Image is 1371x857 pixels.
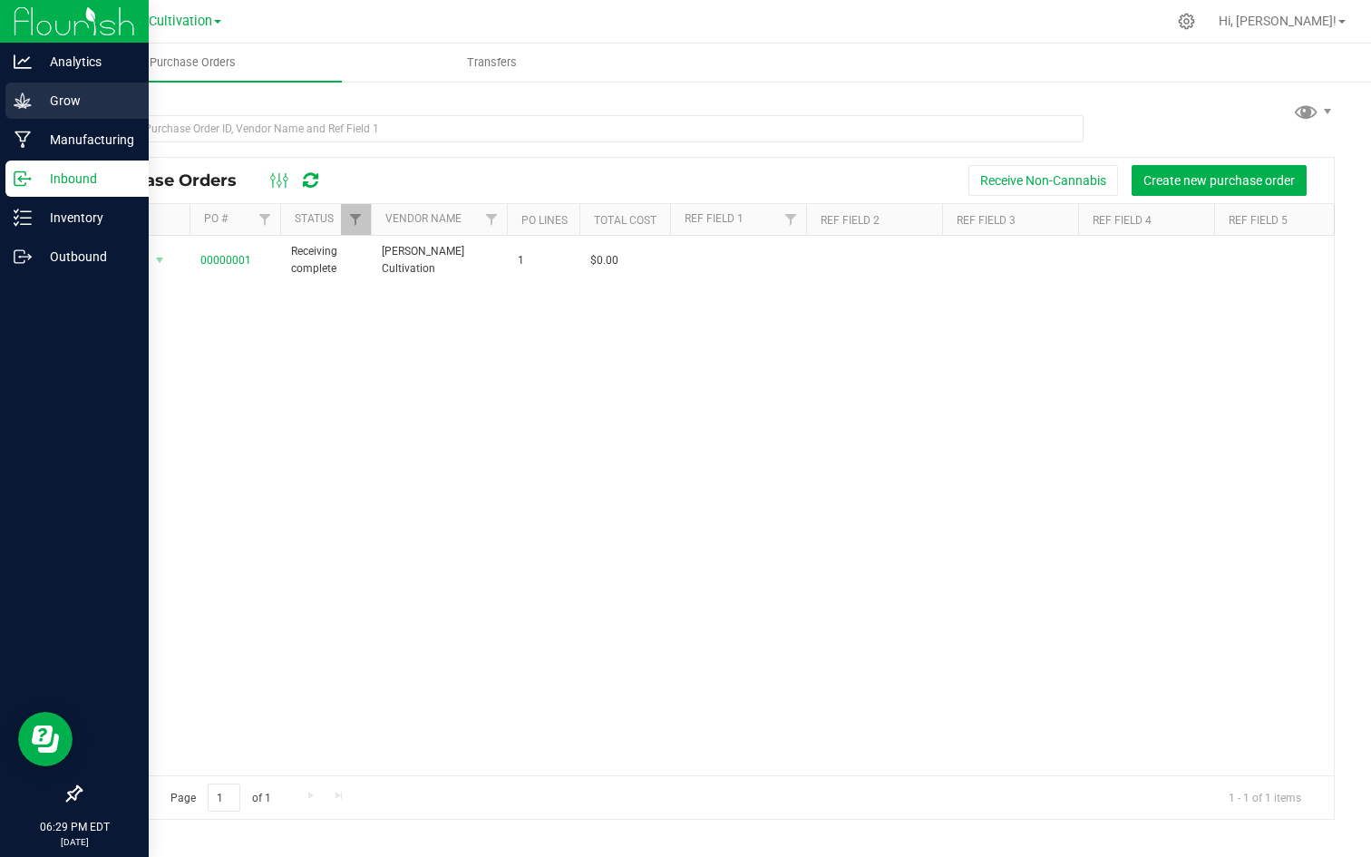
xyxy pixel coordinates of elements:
[594,214,656,227] a: Total Cost
[8,819,141,835] p: 06:29 PM EDT
[1132,165,1307,196] button: Create new purchase order
[18,712,73,766] iframe: Resource center
[149,248,171,273] span: select
[1093,214,1152,227] a: Ref Field 4
[32,129,141,151] p: Manufacturing
[291,243,360,278] span: Receiving complete
[685,212,744,225] a: Ref Field 1
[590,252,618,269] span: $0.00
[1214,784,1316,811] span: 1 - 1 of 1 items
[385,212,462,225] a: Vendor Name
[477,204,507,235] a: Filter
[14,53,32,71] inline-svg: Analytics
[32,168,141,190] p: Inbound
[208,784,240,812] input: 1
[32,51,141,73] p: Analytics
[1229,214,1288,227] a: Ref Field 5
[32,90,141,112] p: Grow
[957,214,1016,227] a: Ref Field 3
[1219,14,1337,28] span: Hi, [PERSON_NAME]!
[295,212,334,225] a: Status
[32,246,141,268] p: Outbound
[14,131,32,149] inline-svg: Manufacturing
[14,248,32,266] inline-svg: Outbound
[14,92,32,110] inline-svg: Grow
[8,835,141,849] p: [DATE]
[250,204,280,235] a: Filter
[968,165,1118,196] button: Receive Non-Cannabis
[1143,173,1295,188] span: Create new purchase order
[821,214,880,227] a: Ref Field 2
[204,212,228,225] a: PO #
[200,254,251,267] a: 00000001
[14,170,32,188] inline-svg: Inbound
[80,115,1084,142] input: Search Purchase Order ID, Vendor Name and Ref Field 1
[155,784,286,812] span: Page of 1
[518,252,569,269] span: 1
[94,170,255,190] span: Purchase Orders
[44,44,342,82] a: Purchase Orders
[32,207,141,229] p: Inventory
[14,209,32,227] inline-svg: Inventory
[776,204,806,235] a: Filter
[149,14,212,29] span: Cultivation
[382,243,496,278] span: [PERSON_NAME] Cultivation
[125,54,260,71] span: Purchase Orders
[341,204,371,235] a: Filter
[521,214,568,227] a: PO Lines
[1175,13,1198,30] div: Manage settings
[342,44,640,82] a: Transfers
[442,54,541,71] span: Transfers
